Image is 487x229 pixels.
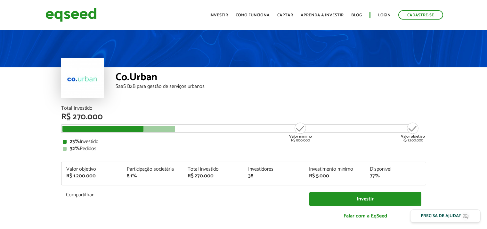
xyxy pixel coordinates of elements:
a: Login [378,13,391,17]
strong: Valor objetivo [401,133,425,140]
div: Investimento mínimo [309,167,360,172]
p: Compartilhar: [66,192,300,198]
a: Como funciona [236,13,270,17]
div: Investido [63,139,425,144]
a: Aprenda a investir [301,13,344,17]
div: Investidores [248,167,299,172]
img: EqSeed [45,6,97,23]
a: Cadastre-se [398,10,443,20]
div: 77% [370,174,421,179]
div: R$ 1.200.000 [66,174,118,179]
div: Valor objetivo [66,167,118,172]
div: 38 [248,174,299,179]
div: R$ 5.000 [309,174,360,179]
a: Captar [277,13,293,17]
div: R$ 1.200.000 [401,122,425,142]
strong: 32% [70,144,80,153]
div: R$ 800.000 [288,122,312,142]
a: Blog [351,13,362,17]
div: Participação societária [127,167,178,172]
strong: 23% [70,137,80,146]
div: R$ 270.000 [61,113,426,121]
div: Pedidos [63,146,425,151]
div: Disponível [370,167,421,172]
div: 8,1% [127,174,178,179]
div: R$ 270.000 [188,174,239,179]
div: Co.Urban [116,72,426,84]
strong: Valor mínimo [289,133,312,140]
a: Investir [309,192,421,206]
a: Investir [209,13,228,17]
div: Total Investido [61,106,426,111]
a: Falar com a EqSeed [309,209,421,223]
div: Total investido [188,167,239,172]
div: SaaS B2B para gestão de serviços urbanos [116,84,426,89]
